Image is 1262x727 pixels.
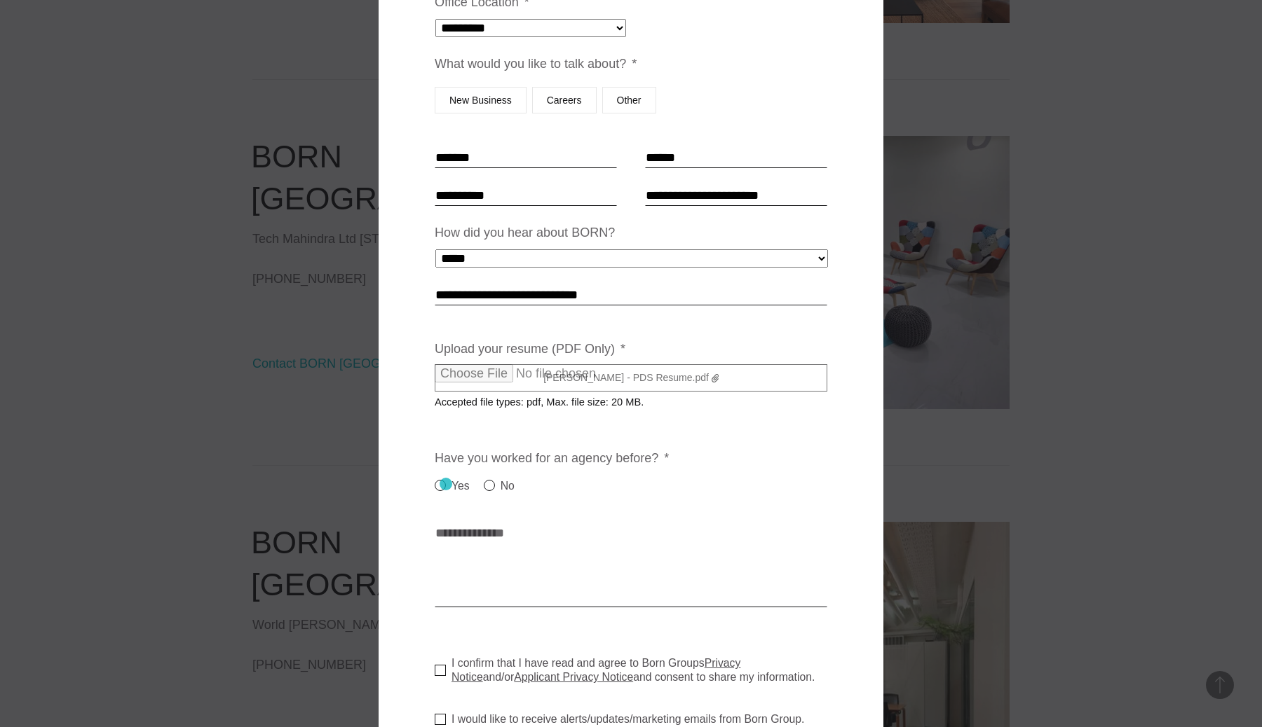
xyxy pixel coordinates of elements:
label: Careers [532,87,597,113]
label: What would you like to talk about? [435,56,637,72]
label: New Business [435,87,527,113]
label: Yes [435,478,470,494]
span: Accepted file types: pdf, Max. file size: 20 MB. [435,385,655,408]
label: [PERSON_NAME] - PDS Resume.pdf [435,364,827,392]
label: Other [602,87,656,113]
label: No [484,478,515,494]
label: Have you worked for an agency before? [435,450,669,466]
label: How did you hear about BORN? [435,225,615,241]
label: I confirm that I have read and agree to Born Groups and/or and consent to share my information. [435,656,839,684]
a: Applicant Privacy Notice [514,671,633,683]
label: I would like to receive alerts/updates/marketing emails from Born Group. [435,712,804,726]
label: Upload your resume (PDF Only) [435,341,625,357]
